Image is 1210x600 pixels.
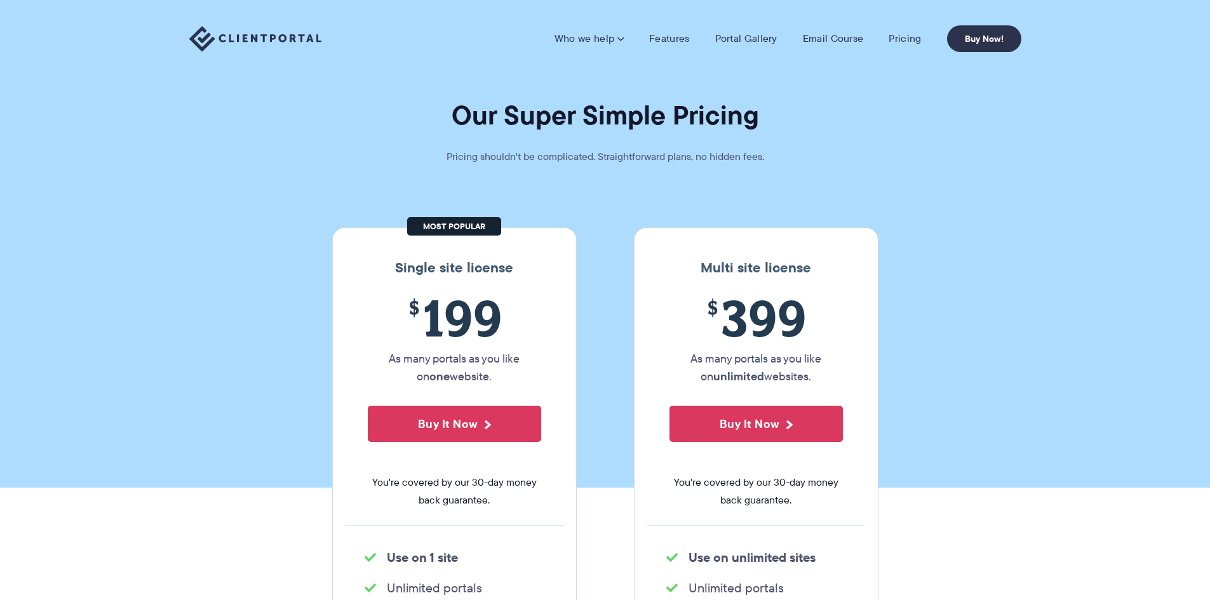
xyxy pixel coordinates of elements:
[947,25,1021,52] a: Buy Now!
[368,350,541,385] p: As many portals as you like on website.
[715,32,777,45] a: Portal Gallery
[555,32,624,45] a: Who we help
[669,406,843,442] button: Buy It Now
[368,406,541,442] button: Buy It Now
[368,474,541,509] span: You're covered by our 30-day money back guarantee.
[365,579,544,597] li: Unlimited portals
[803,32,864,45] a: Email Course
[713,368,764,385] strong: unlimited
[368,289,541,347] span: 199
[429,368,450,385] strong: one
[669,474,843,509] span: You're covered by our 30-day money back guarantee.
[666,579,846,597] li: Unlimited portals
[689,548,816,567] strong: Use on unlimited sites
[669,289,843,347] span: 399
[415,148,796,166] p: Pricing shouldn't be complicated. Straightforward plans, no hidden fees.
[346,260,563,276] h3: Single site license
[647,260,865,276] h3: Multi site license
[649,32,689,45] a: Features
[387,548,458,567] strong: Use on 1 site
[889,32,921,45] a: Pricing
[669,350,843,385] p: As many portals as you like on websites.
